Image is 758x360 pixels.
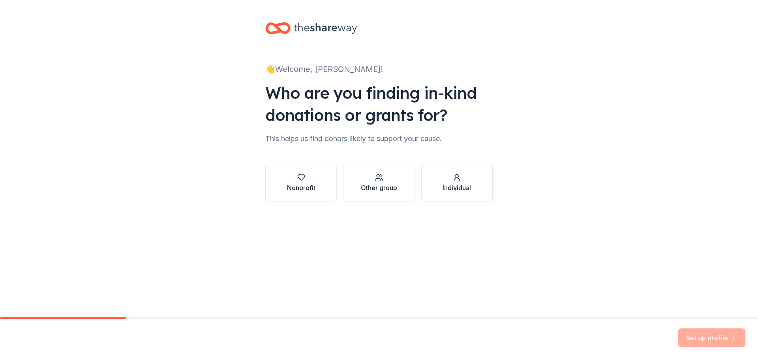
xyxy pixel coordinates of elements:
button: Nonprofit [265,164,337,202]
div: Nonprofit [287,183,315,192]
div: 👋 Welcome, [PERSON_NAME]! [265,63,493,75]
button: Other group [343,164,415,202]
div: Who are you finding in-kind donations or grants for? [265,82,493,126]
div: Individual [443,183,471,192]
div: Other group [361,183,397,192]
div: This helps us find donors likely to support your cause. [265,132,493,145]
button: Individual [421,164,493,202]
